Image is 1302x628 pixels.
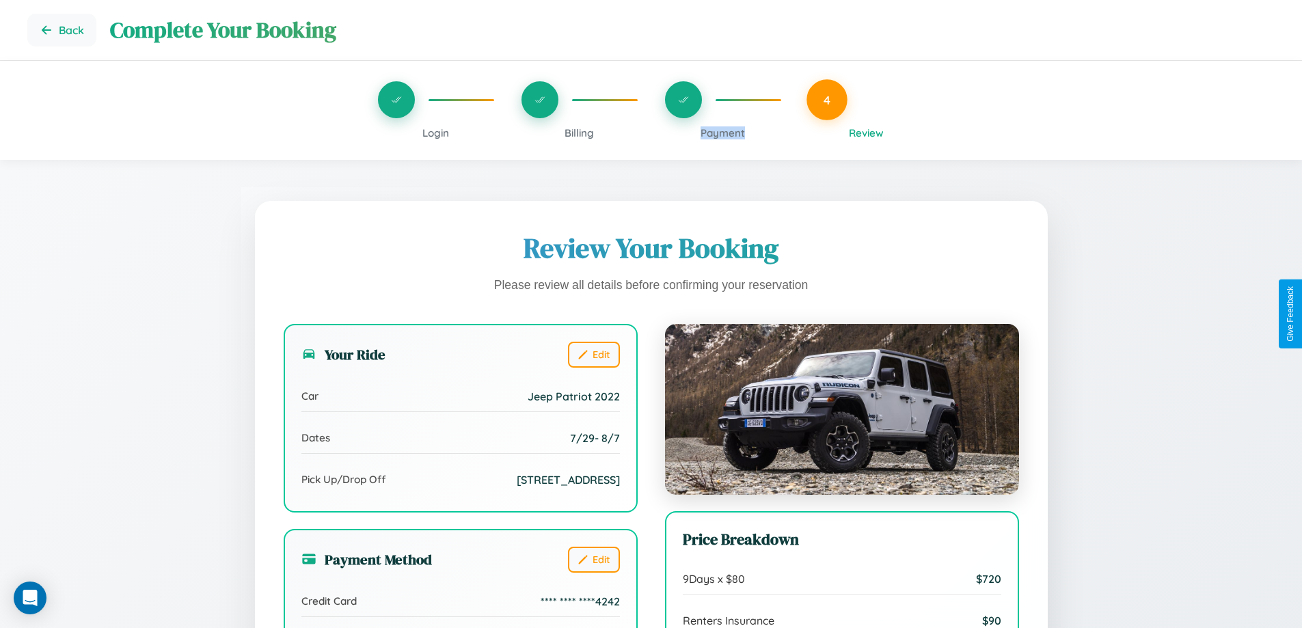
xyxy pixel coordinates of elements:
[284,275,1019,297] p: Please review all details before confirming your reservation
[14,582,46,614] div: Open Intercom Messenger
[27,14,96,46] button: Go back
[683,614,774,627] span: Renters Insurance
[568,547,620,573] button: Edit
[284,230,1019,267] h1: Review Your Booking
[976,572,1001,586] span: $ 720
[849,126,884,139] span: Review
[301,473,386,486] span: Pick Up/Drop Off
[517,473,620,487] span: [STREET_ADDRESS]
[570,431,620,445] span: 7 / 29 - 8 / 7
[683,529,1001,550] h3: Price Breakdown
[568,342,620,368] button: Edit
[301,390,318,402] span: Car
[301,549,432,569] h3: Payment Method
[528,390,620,403] span: Jeep Patriot 2022
[422,126,449,139] span: Login
[565,126,594,139] span: Billing
[701,126,745,139] span: Payment
[301,595,357,607] span: Credit Card
[824,92,830,107] span: 4
[110,15,1275,45] h1: Complete Your Booking
[683,572,745,586] span: 9 Days x $ 80
[665,324,1019,495] img: Jeep Patriot
[301,344,385,364] h3: Your Ride
[301,431,330,444] span: Dates
[982,614,1001,627] span: $ 90
[1286,286,1295,342] div: Give Feedback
